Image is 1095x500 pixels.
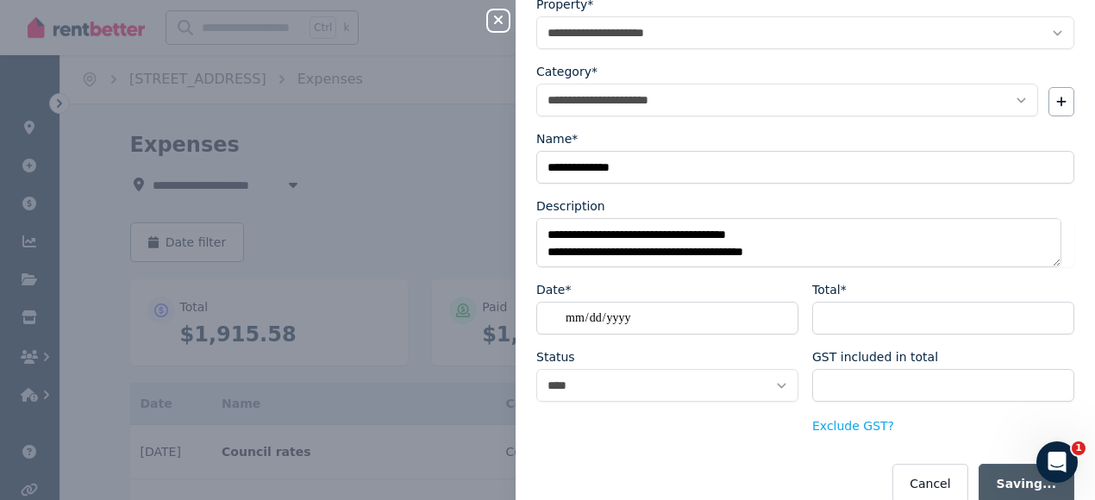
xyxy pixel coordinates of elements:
[812,417,894,434] button: Exclude GST?
[536,197,605,215] label: Description
[1036,441,1078,483] iframe: Intercom live chat
[812,348,938,366] label: GST included in total
[536,281,571,298] label: Date*
[536,63,598,80] label: Category*
[536,130,578,147] label: Name*
[536,348,575,366] label: Status
[812,281,847,298] label: Total*
[1072,441,1086,455] span: 1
